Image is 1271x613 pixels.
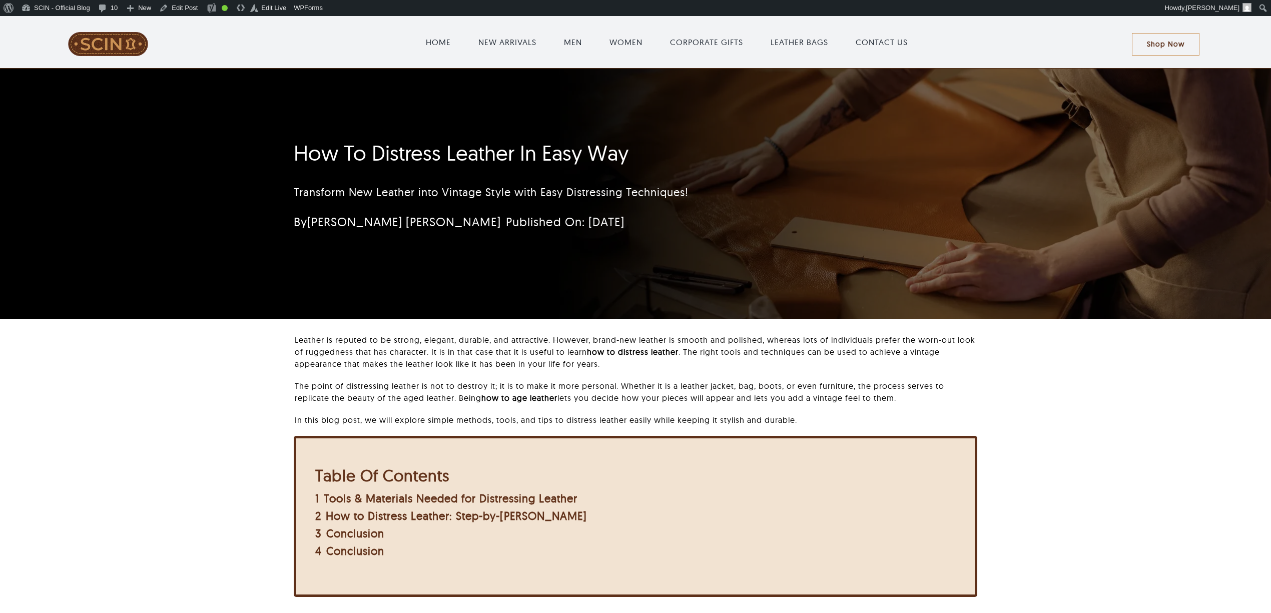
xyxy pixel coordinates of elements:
strong: how to distress leather [587,347,679,357]
span: How to Distress Leather: Step-by-[PERSON_NAME] [326,509,587,523]
p: Transform New Leather into Vintage Style with Easy Distressing Techniques! [294,184,859,201]
a: CONTACT US [856,36,908,48]
span: By [294,214,501,229]
b: Table Of Contents [315,465,449,485]
div: Good [222,5,228,11]
nav: Main Menu [201,26,1132,58]
span: Conclusion [326,544,384,558]
span: 4 [315,544,322,558]
a: 3 Conclusion [315,526,384,540]
span: Published On: [DATE] [506,214,624,229]
a: 2 How to Distress Leather: Step-by-[PERSON_NAME] [315,509,587,523]
span: Tools & Materials Needed for Distressing Leather [324,491,577,505]
a: WOMEN [609,36,643,48]
a: CORPORATE GIFTS [670,36,743,48]
span: [PERSON_NAME] [1186,4,1239,12]
a: Shop Now [1132,33,1199,56]
h1: How To Distress Leather In Easy Way [294,141,859,166]
a: [PERSON_NAME] [PERSON_NAME] [307,214,501,229]
a: 4 Conclusion [315,544,384,558]
a: 1 Tools & Materials Needed for Distressing Leather [315,491,577,505]
span: Conclusion [326,526,384,540]
a: LEATHER BAGS [771,36,828,48]
span: 2 [315,509,321,523]
p: In this blog post, we will explore simple methods, tools, and tips to distress leather easily whi... [295,414,977,426]
span: Shop Now [1147,40,1184,49]
p: The point of distressing leather is not to destroy it; it is to make it more personal. Whether it... [295,380,977,404]
span: 3 [315,526,322,540]
p: Leather is reputed to be strong, elegant, durable, and attractive. However, brand-new leather is ... [295,334,977,370]
span: 1 [315,491,319,505]
strong: how to age leather [481,393,557,403]
a: HOME [426,36,451,48]
a: NEW ARRIVALS [478,36,536,48]
a: MEN [564,36,582,48]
